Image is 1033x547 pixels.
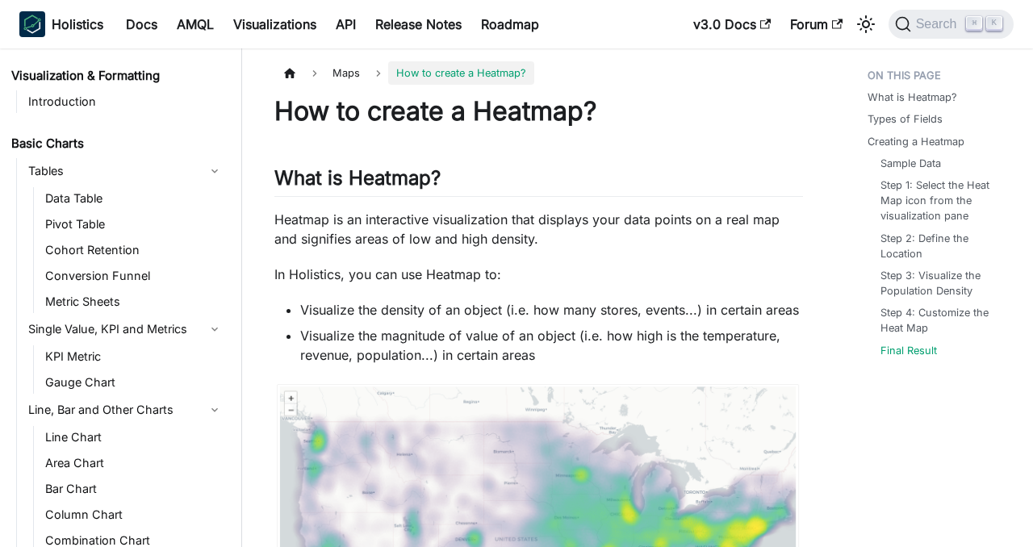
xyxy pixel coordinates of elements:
[40,478,228,500] a: Bar Chart
[880,156,941,171] a: Sample Data
[853,11,879,37] button: Switch between dark and light mode (currently light mode)
[40,213,228,236] a: Pivot Table
[40,452,228,474] a: Area Chart
[780,11,852,37] a: Forum
[911,17,967,31] span: Search
[23,158,228,184] a: Tables
[880,305,1001,336] a: Step 4: Customize the Heat Map
[300,326,803,365] li: Visualize the magnitude of value of an object (i.e. how high is the temperature, revenue, populat...
[19,11,103,37] a: HolisticsHolistics
[40,371,228,394] a: Gauge Chart
[23,397,228,423] a: Line, Bar and Other Charts
[40,503,228,526] a: Column Chart
[40,265,228,287] a: Conversion Funnel
[40,239,228,261] a: Cohort Retention
[388,61,534,85] span: How to create a Heatmap?
[23,90,228,113] a: Introduction
[889,10,1014,39] button: Search (Command+K)
[868,90,957,105] a: What is Heatmap?
[40,345,228,368] a: KPI Metric
[880,177,1001,224] a: Step 1: Select the Heat Map icon from the visualization pane
[224,11,326,37] a: Visualizations
[880,343,937,358] a: Final Result
[19,11,45,37] img: Holistics
[868,111,943,127] a: Types of Fields
[300,300,803,319] li: Visualize the density of an object (i.e. how many stores, events...) in certain areas
[23,316,228,342] a: Single Value, KPI and Metrics
[116,11,167,37] a: Docs
[274,61,803,85] nav: Breadcrumbs
[274,210,803,248] p: Heatmap is an interactive visualization that displays your data points on a real map and signifie...
[880,231,1001,261] a: Step 2: Define the Location
[366,11,471,37] a: Release Notes
[986,16,1002,31] kbd: K
[326,11,366,37] a: API
[868,134,964,149] a: Creating a Heatmap
[274,166,803,197] h2: What is Heatmap?
[684,11,780,37] a: v3.0 Docs
[274,265,803,284] p: In Holistics, you can use Heatmap to:
[40,426,228,449] a: Line Chart
[52,15,103,34] b: Holistics
[966,16,982,31] kbd: ⌘
[6,132,228,155] a: Basic Charts
[167,11,224,37] a: AMQL
[274,95,803,127] h1: How to create a Heatmap?
[40,187,228,210] a: Data Table
[40,290,228,313] a: Metric Sheets
[880,268,1001,299] a: Step 3: Visualize the Population Density
[471,11,549,37] a: Roadmap
[6,65,228,87] a: Visualization & Formatting
[324,61,368,85] span: Maps
[274,61,305,85] a: Home page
